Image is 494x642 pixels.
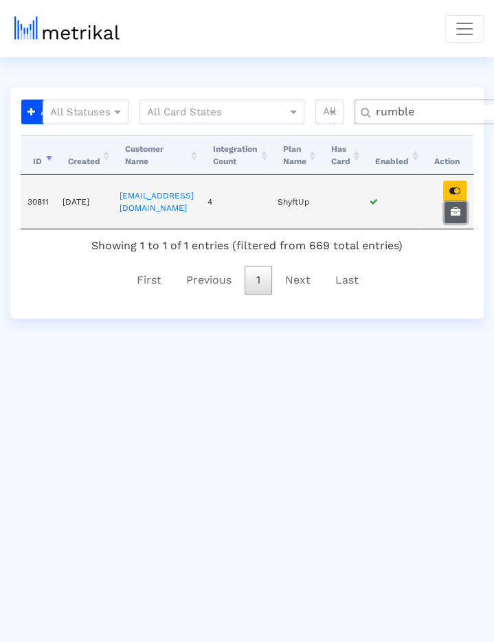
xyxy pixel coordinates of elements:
[125,266,173,295] a: First
[147,104,272,122] input: All Card States
[273,266,322,295] a: Next
[21,175,56,229] td: 30811
[175,266,243,295] a: Previous
[422,135,473,175] th: Action
[21,229,473,257] div: Showing 1 to 1 of 1 entries (filtered from 669 total entries)
[14,16,120,40] img: metrical-logo-light.png
[321,104,350,138] div: All Plans
[271,135,319,175] th: Plan Name: activate to sort column ascending
[201,135,271,175] th: Integration Count: activate to sort column ascending
[56,135,113,175] th: Created: activate to sort column ascending
[324,266,370,295] a: Last
[120,191,194,213] a: [EMAIL_ADDRESS][DOMAIN_NAME]
[21,135,56,175] th: ID: activate to sort column ascending
[56,175,113,229] td: [DATE]
[363,135,422,175] th: Enabled: activate to sort column ascending
[271,175,319,229] td: ShyftUp
[201,175,271,229] td: 4
[323,104,328,122] input: All Plans
[21,100,65,124] button: Add
[445,15,484,43] button: Toggle navigation
[319,135,363,175] th: Has Card: activate to sort column ascending
[245,266,272,295] a: 1
[113,135,201,175] th: Customer Name: activate to sort column ascending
